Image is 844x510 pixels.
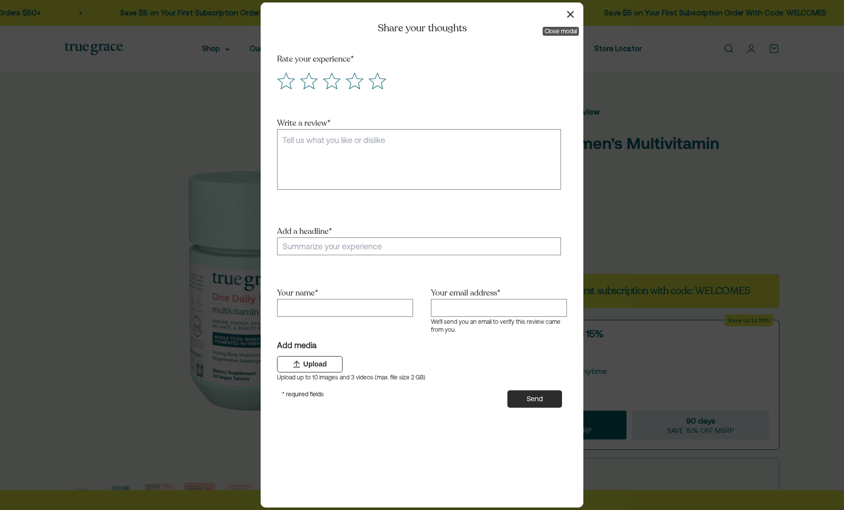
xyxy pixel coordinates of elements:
p: Upload up to 10 images and 3 videos (max. file size 2 GB) [277,373,563,381]
label: Score 2 Poor [297,71,320,94]
input: Your email address [431,299,567,317]
label: Score 1 Very poor [275,71,297,94]
label: Score 3 Average [320,71,343,94]
p: We'll send you an email to verify this review came from you. [431,318,567,334]
input: Add a headline [277,237,561,255]
input: Your name [277,299,413,317]
label: Your name [277,288,318,298]
label: Your email address [431,288,500,298]
div: Add media [277,340,563,351]
div: Close modal [543,27,579,36]
div: Upload [277,356,343,372]
legend: Rate your experience [275,54,354,65]
label: Score 5 Great! [366,71,389,94]
p: * required fields [282,389,324,400]
button: Send [507,390,562,408]
label: Add a headline [277,226,561,237]
textarea: Write a review [277,129,561,190]
h2: Share your thoughts [378,22,467,34]
label: Score 4 Good [343,71,366,94]
label: Write a review [277,118,331,129]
